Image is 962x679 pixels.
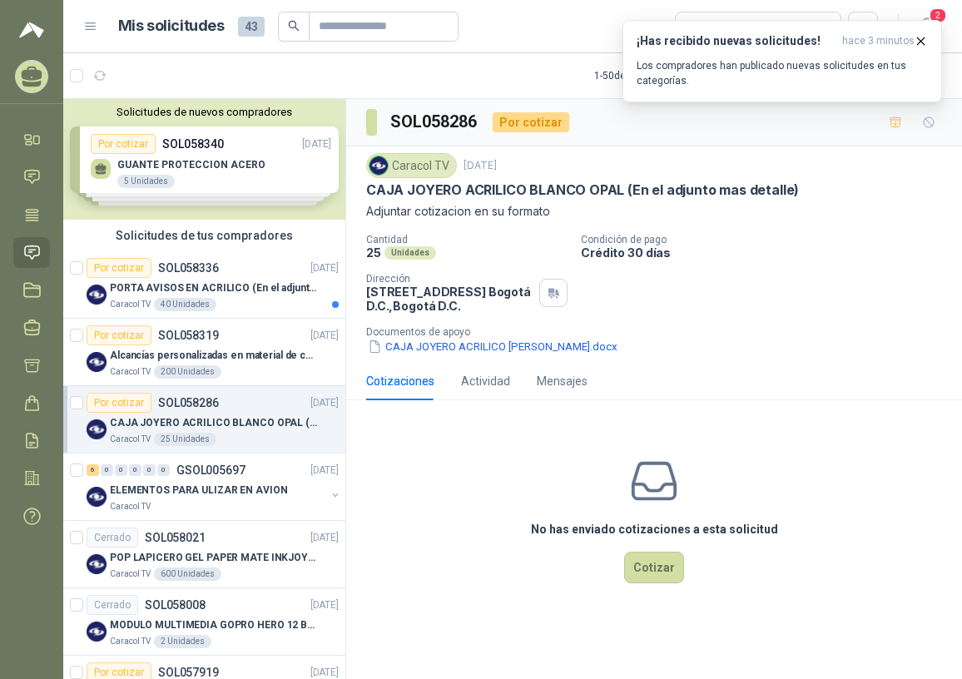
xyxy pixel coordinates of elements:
[686,17,721,36] div: Todas
[158,667,219,678] p: SOL057919
[310,395,339,411] p: [DATE]
[154,567,221,581] div: 600 Unidades
[154,635,211,648] div: 2 Unidades
[87,487,107,507] img: Company Logo
[154,298,216,311] div: 40 Unidades
[87,595,138,615] div: Cerrado
[129,464,141,476] div: 0
[110,617,317,633] p: MODULO MULTIMEDIA GOPRO HERO 12 BLACK
[63,99,345,220] div: Solicitudes de nuevos compradoresPor cotizarSOL058340[DATE] GUANTE PROTECCION ACERO5 UnidadesPor ...
[110,567,151,581] p: Caracol TV
[87,285,107,305] img: Company Logo
[384,246,436,260] div: Unidades
[63,521,345,588] a: CerradoSOL058021[DATE] Company LogoPOP LAPICERO GEL PAPER MATE INKJOY 0.7 (Revisar el adjunto)Car...
[310,463,339,478] p: [DATE]
[622,20,942,102] button: ¡Has recibido nuevas solicitudes!hace 3 minutos Los compradores han publicado nuevas solicitudes ...
[158,330,219,341] p: SOL058319
[581,234,955,245] p: Condición de pago
[493,112,569,132] div: Por cotizar
[310,260,339,276] p: [DATE]
[842,34,915,48] span: hace 3 minutos
[110,483,287,498] p: ELEMENTOS PARA ULIZAR EN AVION
[581,245,955,260] p: Crédito 30 días
[110,500,151,513] p: Caracol TV
[176,464,245,476] p: GSOL005697
[366,202,942,221] p: Adjuntar cotizacion en su formato
[366,234,568,245] p: Cantidad
[366,326,955,338] p: Documentos de apoyo
[87,393,151,413] div: Por cotizar
[154,433,216,446] div: 25 Unidades
[87,258,151,278] div: Por cotizar
[461,372,510,390] div: Actividad
[110,635,151,648] p: Caracol TV
[366,245,381,260] p: 25
[637,58,928,88] p: Los compradores han publicado nuevas solicitudes en tus categorías.
[110,415,317,431] p: CAJA JOYERO ACRILICO BLANCO OPAL (En el adjunto mas detalle)
[110,298,151,311] p: Caracol TV
[366,181,799,199] p: CAJA JOYERO ACRILICO BLANCO OPAL (En el adjunto mas detalle)
[110,550,317,566] p: POP LAPICERO GEL PAPER MATE INKJOY 0.7 (Revisar el adjunto)
[87,622,107,642] img: Company Logo
[929,7,947,23] span: 2
[63,588,345,656] a: CerradoSOL058008[DATE] Company LogoMODULO MULTIMEDIA GOPRO HERO 12 BLACKCaracol TV2 Unidades
[912,12,942,42] button: 2
[87,554,107,574] img: Company Logo
[369,156,388,175] img: Company Logo
[158,397,219,409] p: SOL058286
[110,433,151,446] p: Caracol TV
[87,464,99,476] div: 6
[366,372,434,390] div: Cotizaciones
[238,17,265,37] span: 43
[63,251,345,319] a: Por cotizarSOL058336[DATE] Company LogoPORTA AVISOS EN ACRILICO (En el adjunto mas informacion)Ca...
[157,464,170,476] div: 0
[110,365,151,379] p: Caracol TV
[143,464,156,476] div: 0
[310,530,339,546] p: [DATE]
[310,328,339,344] p: [DATE]
[110,348,317,364] p: Alcancías personalizadas en material de cerámica (VER ADJUNTO)
[87,419,107,439] img: Company Logo
[19,20,44,40] img: Logo peakr
[366,153,457,178] div: Caracol TV
[537,372,588,390] div: Mensajes
[87,325,151,345] div: Por cotizar
[366,338,619,355] button: CAJA JOYERO ACRILICO [PERSON_NAME].docx
[531,520,778,538] h3: No has enviado cotizaciones a esta solicitud
[624,552,684,583] button: Cotizar
[145,532,206,543] p: SOL058021
[87,352,107,372] img: Company Logo
[288,20,300,32] span: search
[63,319,345,386] a: Por cotizarSOL058319[DATE] Company LogoAlcancías personalizadas en material de cerámica (VER ADJU...
[154,365,221,379] div: 200 Unidades
[115,464,127,476] div: 0
[118,14,225,38] h1: Mis solicitudes
[158,262,219,274] p: SOL058336
[101,464,113,476] div: 0
[366,285,533,313] p: [STREET_ADDRESS] Bogotá D.C. , Bogotá D.C.
[637,34,836,48] h3: ¡Has recibido nuevas solicitudes!
[390,109,479,135] h3: SOL058286
[366,273,533,285] p: Dirección
[110,280,317,296] p: PORTA AVISOS EN ACRILICO (En el adjunto mas informacion)
[63,386,345,453] a: Por cotizarSOL058286[DATE] Company LogoCAJA JOYERO ACRILICO BLANCO OPAL (En el adjunto mas detall...
[87,528,138,548] div: Cerrado
[310,597,339,613] p: [DATE]
[464,158,497,174] p: [DATE]
[63,220,345,251] div: Solicitudes de tus compradores
[70,106,339,118] button: Solicitudes de nuevos compradores
[594,62,697,89] div: 1 - 50 de 206
[145,599,206,611] p: SOL058008
[87,460,342,513] a: 6 0 0 0 0 0 GSOL005697[DATE] Company LogoELEMENTOS PARA ULIZAR EN AVIONCaracol TV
